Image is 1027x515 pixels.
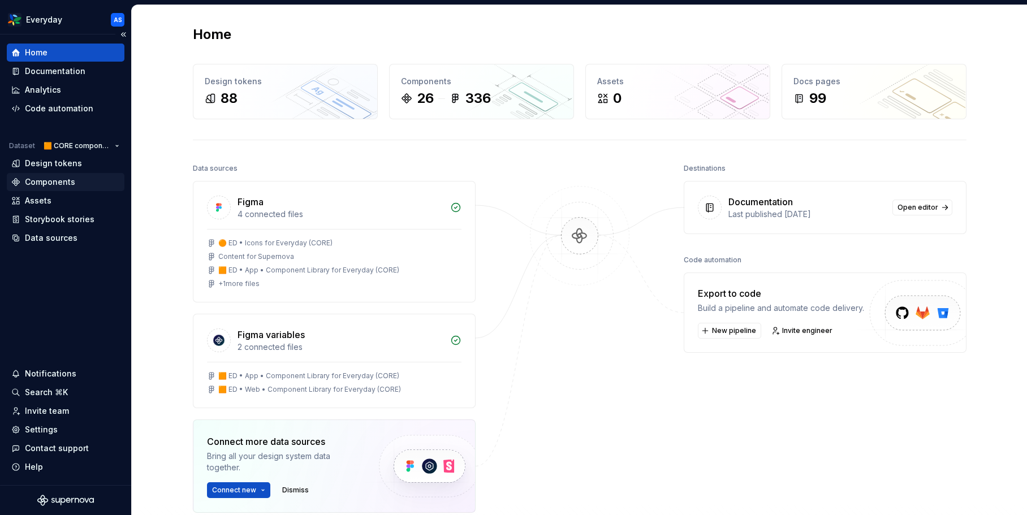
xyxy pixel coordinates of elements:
[782,326,832,335] span: Invite engineer
[712,326,756,335] span: New pipeline
[7,402,124,420] a: Invite team
[193,181,476,302] a: Figma4 connected files🟠 ED • Icons for Everyday (CORE)Content for Supernova🟧 ED • App • Component...
[7,62,124,80] a: Documentation
[7,365,124,383] button: Notifications
[2,7,129,32] button: EverydayAS
[684,252,741,268] div: Code automation
[238,195,264,209] div: Figma
[7,154,124,172] a: Design tokens
[218,371,399,380] div: 🟧 ED • App • Component Library for Everyday (CORE)
[238,341,443,353] div: 2 connected files
[207,435,360,448] div: Connect more data sources
[793,76,955,87] div: Docs pages
[389,64,574,119] a: Components26336
[218,239,333,248] div: 🟠 ED • Icons for Everyday (CORE)
[207,482,270,498] button: Connect new
[7,421,124,439] a: Settings
[25,461,43,473] div: Help
[782,64,966,119] a: Docs pages99
[25,103,93,114] div: Code automation
[7,192,124,210] a: Assets
[282,486,309,495] span: Dismiss
[7,173,124,191] a: Components
[25,47,48,58] div: Home
[9,141,35,150] div: Dataset
[892,200,952,215] a: Open editor
[7,44,124,62] a: Home
[7,210,124,228] a: Storybook stories
[218,252,294,261] div: Content for Supernova
[7,458,124,476] button: Help
[401,76,562,87] div: Components
[218,385,401,394] div: 🟧 ED • Web • Component Library for Everyday (CORE)
[809,89,826,107] div: 99
[25,232,77,244] div: Data sources
[585,64,770,119] a: Assets0
[897,203,938,212] span: Open editor
[698,287,864,300] div: Export to code
[8,13,21,27] img: 551ca721-6c59-42a7-accd-e26345b0b9d6.png
[465,89,491,107] div: 336
[25,66,85,77] div: Documentation
[25,443,89,454] div: Contact support
[698,323,761,339] button: New pipeline
[7,99,124,118] a: Code automation
[25,424,58,435] div: Settings
[25,405,69,417] div: Invite team
[698,302,864,314] div: Build a pipeline and automate code delivery.
[25,158,82,169] div: Design tokens
[597,76,758,87] div: Assets
[37,495,94,506] svg: Supernova Logo
[114,15,122,24] div: AS
[26,14,62,25] div: Everyday
[221,89,238,107] div: 88
[728,209,886,220] div: Last published [DATE]
[25,387,68,398] div: Search ⌘K
[115,27,131,42] button: Collapse sidebar
[193,64,378,119] a: Design tokens88
[44,141,110,150] span: 🟧 CORE components
[613,89,622,107] div: 0
[768,323,838,339] a: Invite engineer
[25,195,51,206] div: Assets
[7,383,124,401] button: Search ⌘K
[417,89,434,107] div: 26
[25,84,61,96] div: Analytics
[7,81,124,99] a: Analytics
[193,314,476,408] a: Figma variables2 connected files🟧 ED • App • Component Library for Everyday (CORE)🟧 ED • Web • Co...
[684,161,726,176] div: Destinations
[7,439,124,457] button: Contact support
[277,482,314,498] button: Dismiss
[193,161,238,176] div: Data sources
[728,195,793,209] div: Documentation
[193,25,231,44] h2: Home
[212,486,256,495] span: Connect new
[25,368,76,379] div: Notifications
[25,176,75,188] div: Components
[38,138,124,154] button: 🟧 CORE components
[218,266,399,275] div: 🟧 ED • App • Component Library for Everyday (CORE)
[7,229,124,247] a: Data sources
[218,279,260,288] div: + 1 more files
[238,328,305,341] div: Figma variables
[207,451,360,473] div: Bring all your design system data together.
[25,214,94,225] div: Storybook stories
[205,76,366,87] div: Design tokens
[238,209,443,220] div: 4 connected files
